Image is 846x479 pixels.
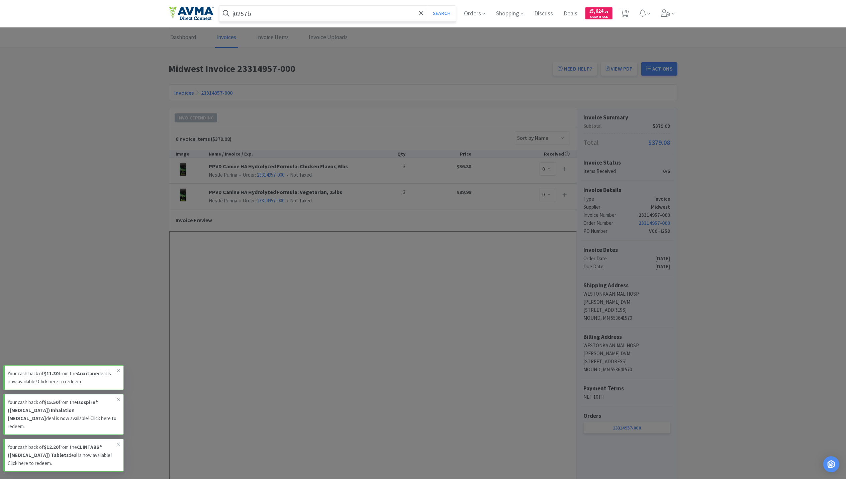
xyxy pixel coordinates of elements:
[77,370,98,377] strong: Anxitane
[603,9,608,14] span: . 01
[8,370,117,386] p: Your cash back of from the deal is now available! Click here to redeem.
[219,6,456,21] input: Search by item, sku, manufacturer, ingredient, size...
[428,6,456,21] button: Search
[589,15,608,19] span: Cash Back
[561,11,580,17] a: Deals
[589,8,608,14] span: 5,624
[44,370,59,377] strong: $11.80
[823,456,839,472] div: Open Intercom Messenger
[589,9,591,14] span: $
[8,399,98,421] strong: Isospire® ([MEDICAL_DATA]) Inhalation [MEDICAL_DATA]
[8,398,117,430] p: Your cash back of from the deal is now available! Click here to redeem.
[585,4,613,22] a: $5,624.01Cash Back
[44,444,59,450] strong: $12.20
[532,11,556,17] a: Discuss
[169,6,214,20] img: e4e33dab9f054f5782a47901c742baa9_102.png
[44,399,59,405] strong: $15.50
[8,443,117,467] p: Your cash back of from the deal is now available! Click here to redeem.
[618,11,632,17] a: 4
